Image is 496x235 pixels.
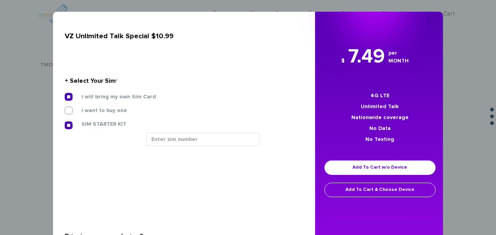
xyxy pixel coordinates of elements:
[324,183,436,197] a: Add To Cart & Choose Device
[323,101,437,112] li: Unlimited Talk
[323,112,437,123] li: Nationwide coverage
[70,93,156,100] label: I will bring my own Sim Card
[323,123,437,134] li: No Data
[65,75,298,87] div: + Select Your Sim
[65,29,298,43] div: VZ Unlimited Talk Special $10.99
[348,47,385,67] span: 7.49
[388,57,409,65] i: MONTH
[324,160,436,175] a: Add To Cart w/o Device
[323,90,437,101] li: 4G LTE
[146,133,259,146] input: Enter sim number
[388,49,409,57] i: per
[70,121,126,128] label: SIM STARTER KIT
[341,58,345,64] span: $
[70,107,127,114] label: I want to buy one
[323,134,437,145] li: No Texting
